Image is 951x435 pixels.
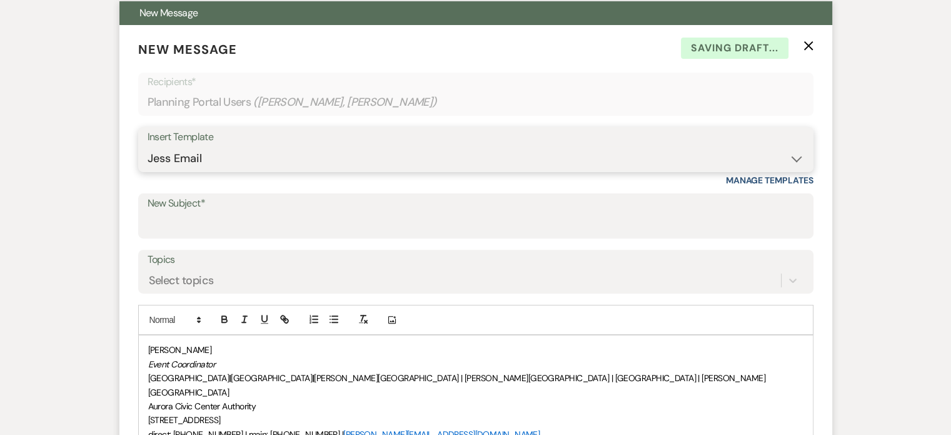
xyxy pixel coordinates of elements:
[148,414,221,426] span: [STREET_ADDRESS]
[148,251,804,269] label: Topics
[231,372,311,384] span: [GEOGRAPHIC_DATA]
[312,372,314,384] strong: |
[726,175,813,186] a: Manage Templates
[148,74,804,90] p: Recipients*
[148,344,212,356] span: [PERSON_NAME]
[148,195,804,213] label: New Subject*
[148,90,804,115] div: Planning Portal Users
[148,359,215,370] em: Event Coordinator
[149,272,214,289] div: Select topics
[138,41,237,58] span: New Message
[148,372,765,397] span: [PERSON_NAME][GEOGRAPHIC_DATA] | [PERSON_NAME][GEOGRAPHIC_DATA] | [GEOGRAPHIC_DATA] | [PERSON_NAM...
[148,128,804,146] div: Insert Template
[229,372,231,384] strong: |
[148,401,256,412] span: Aurora Civic Center Authority
[148,372,229,384] span: [GEOGRAPHIC_DATA]
[139,6,198,19] span: New Message
[253,94,437,111] span: ( [PERSON_NAME], [PERSON_NAME] )
[681,38,788,59] span: Saving draft...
